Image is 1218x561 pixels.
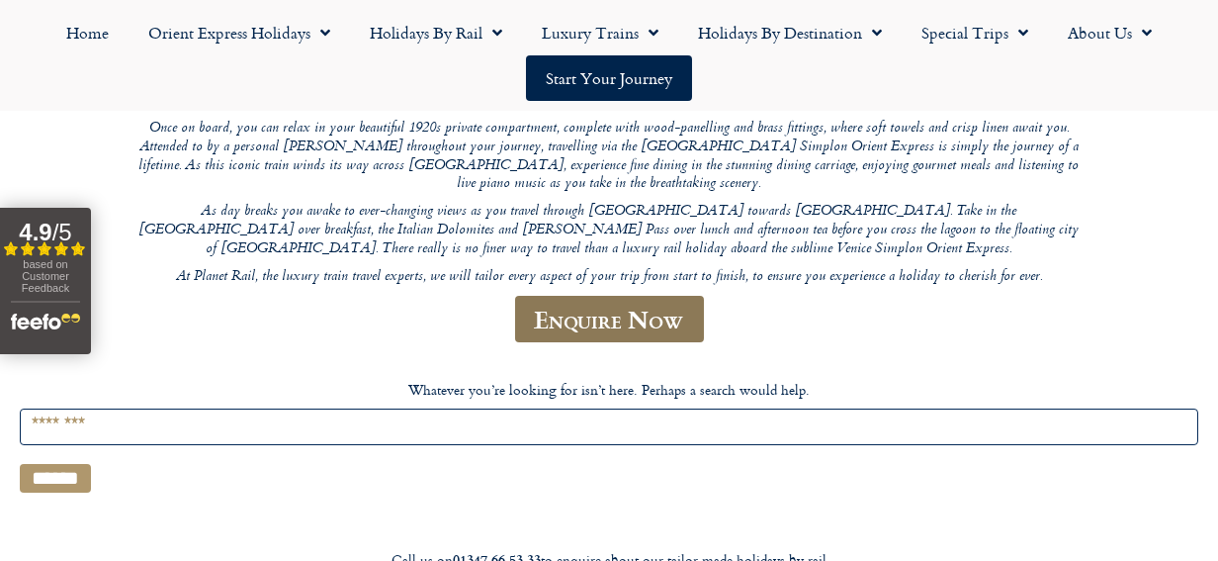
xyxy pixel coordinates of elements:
[515,296,704,342] a: Enquire Now
[350,10,522,55] a: Holidays by Rail
[20,379,1198,400] p: Whatever you’re looking for isn’t here. Perhaps a search would help.
[10,10,1208,101] nav: Menu
[902,10,1048,55] a: Special Trips
[46,10,129,55] a: Home
[134,74,1084,111] p: As soon as you board the you will step back in time to a bygone era of luxury rail travel. Experi...
[526,55,692,101] a: Start your Journey
[678,10,902,55] a: Holidays by Destination
[129,10,350,55] a: Orient Express Holidays
[134,268,1084,287] p: At Planet Rail, the luxury train travel experts, we will tailor every aspect of your trip from st...
[134,120,1084,194] p: Once on board, you can relax in your beautiful 1920s private compartment, complete with wood-pane...
[1048,10,1172,55] a: About Us
[522,10,678,55] a: Luxury Trains
[134,203,1084,258] p: As day breaks you awake to ever-changing views as you travel through [GEOGRAPHIC_DATA] towards [G...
